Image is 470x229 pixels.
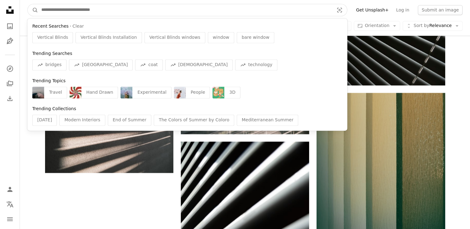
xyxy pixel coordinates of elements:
[32,51,72,56] span: Trending Searches
[413,23,429,28] span: Sort by
[392,5,413,15] a: Log in
[4,198,16,210] button: Language
[317,40,445,45] a: a close up of a black tire
[45,127,173,133] a: black and white striped textile
[44,87,67,98] div: Travel
[37,34,68,41] span: Vertical Blinds
[32,87,44,98] img: premium_photo-1756177506526-26fb2a726f4a
[352,5,392,15] a: Get Unsplash+
[237,115,298,126] div: Mediterranean Summer
[212,87,224,98] img: premium_vector-1733848647289-cab28616121b
[72,23,84,29] button: Clear
[186,87,210,98] div: People
[4,62,16,75] a: Explore
[28,4,38,16] button: Search Unsplash
[4,183,16,195] a: Log in / Sign up
[154,115,234,126] div: The Colors of Summer by Coloro
[4,92,16,105] a: Download History
[4,35,16,47] a: Illustrations
[108,115,151,126] div: End of Summer
[45,62,62,68] span: bridges
[32,23,69,29] span: Recent Searches
[81,87,118,98] div: Hand Drawn
[27,4,347,16] form: Find visuals sitewide
[317,186,445,191] a: background pattern
[149,34,200,41] span: Vertical Blinds windows
[248,62,272,68] span: technology
[148,62,157,68] span: coat
[174,87,186,98] img: premium_photo-1756163700959-70915d58a694
[32,23,342,29] div: ·
[4,77,16,90] a: Collections
[365,23,389,28] span: Orientation
[403,21,463,31] button: Sort byRelevance
[121,87,132,98] img: premium_photo-1755890950394-d560a489a3c6
[213,34,229,41] span: window
[178,62,228,68] span: [DEMOGRAPHIC_DATA]
[4,20,16,32] a: Photos
[32,115,57,126] div: [DATE]
[354,21,400,31] button: Orientation
[32,106,76,111] span: Trending Collections
[82,62,128,68] span: [GEOGRAPHIC_DATA]
[70,87,81,98] img: premium_vector-1730142533288-194cec6c8fed
[32,78,66,83] span: Trending Topics
[80,34,137,41] span: Vertical Blinds Installation
[132,87,171,98] div: Experimental
[418,5,463,15] button: Submit an image
[332,4,347,16] button: Visual search
[59,115,105,126] div: Modern Interiors
[4,4,16,17] a: Home — Unsplash
[4,213,16,225] button: Menu
[224,87,240,98] div: 3D
[242,34,269,41] span: bare window
[413,23,452,29] span: Relevance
